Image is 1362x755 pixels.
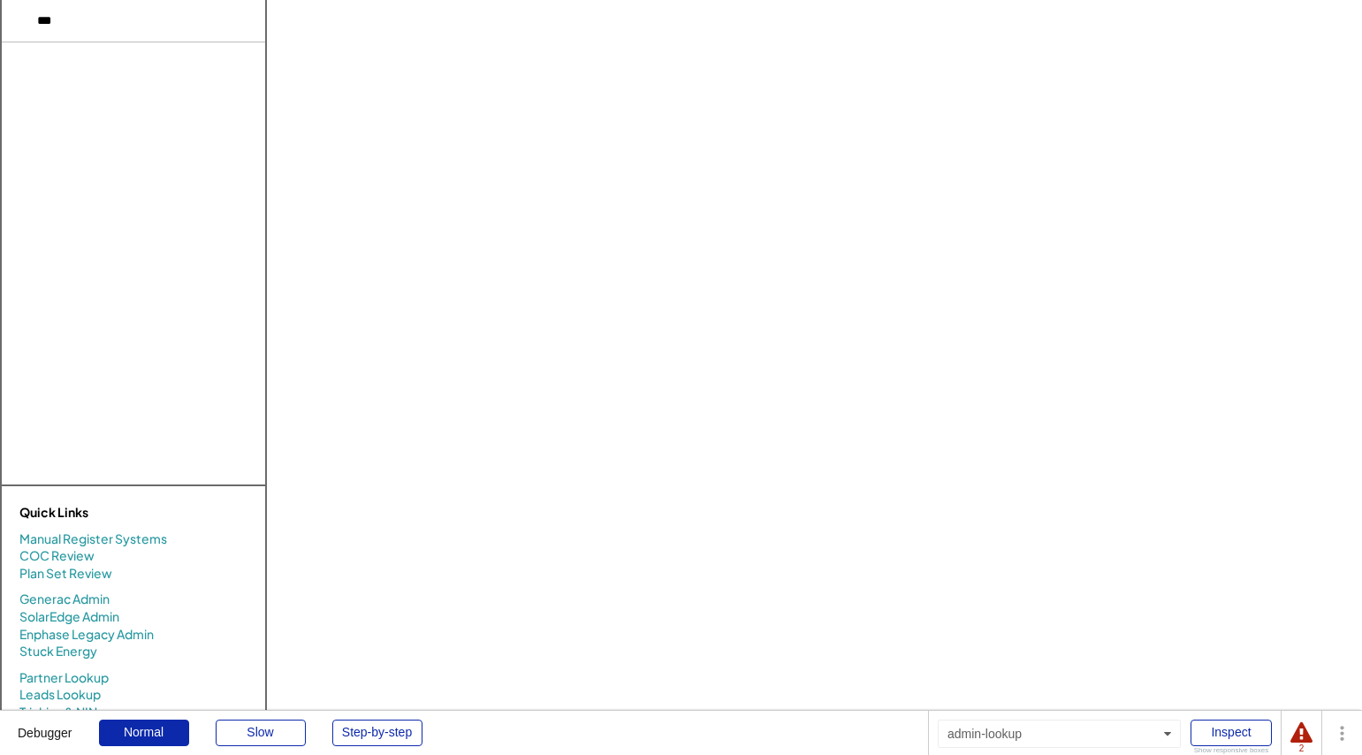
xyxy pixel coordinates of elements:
a: Manual Register Systems [19,530,167,548]
a: Stuck Energy [19,643,97,660]
a: Trickies & NINs [19,704,103,721]
div: Inspect [1191,720,1272,746]
a: Plan Set Review [19,565,112,583]
a: Generac Admin [19,591,110,608]
div: admin-lookup [938,720,1181,748]
div: 2 [1290,744,1313,753]
div: Normal [99,720,189,746]
a: COC Review [19,547,95,565]
div: Quick Links [19,504,196,522]
div: Step-by-step [332,720,422,746]
div: Slow [216,720,306,746]
div: Debugger [18,711,72,739]
a: SolarEdge Admin [19,608,119,626]
div: Show responsive boxes [1191,747,1272,754]
a: Enphase Legacy Admin [19,626,154,644]
a: Leads Lookup [19,686,101,704]
a: Partner Lookup [19,669,109,687]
